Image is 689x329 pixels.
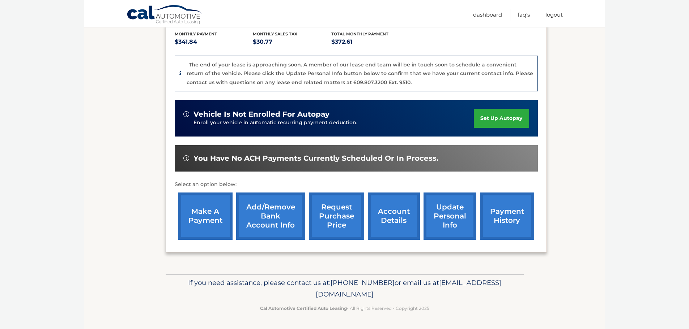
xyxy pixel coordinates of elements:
[187,61,533,86] p: The end of your lease is approaching soon. A member of our lease end team will be in touch soon t...
[175,180,538,189] p: Select an option below:
[309,192,364,240] a: request purchase price
[193,154,438,163] span: You have no ACH payments currently scheduled or in process.
[193,119,474,127] p: Enroll your vehicle in automatic recurring payment deduction.
[175,31,217,36] span: Monthly Payment
[368,192,420,240] a: account details
[127,5,203,26] a: Cal Automotive
[170,304,519,312] p: - All Rights Reserved - Copyright 2025
[178,192,233,240] a: make a payment
[480,192,534,240] a: payment history
[331,31,388,36] span: Total Monthly Payment
[424,192,476,240] a: update personal info
[518,9,530,21] a: FAQ's
[175,37,253,47] p: $341.84
[183,111,189,117] img: alert-white.svg
[193,110,329,119] span: vehicle is not enrolled for autopay
[331,278,395,287] span: [PHONE_NUMBER]
[474,109,529,128] a: set up autopay
[473,9,502,21] a: Dashboard
[545,9,563,21] a: Logout
[170,277,519,300] p: If you need assistance, please contact us at: or email us at
[260,306,347,311] strong: Cal Automotive Certified Auto Leasing
[253,31,297,36] span: Monthly sales Tax
[236,192,305,240] a: Add/Remove bank account info
[331,37,410,47] p: $372.61
[183,155,189,161] img: alert-white.svg
[253,37,331,47] p: $30.77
